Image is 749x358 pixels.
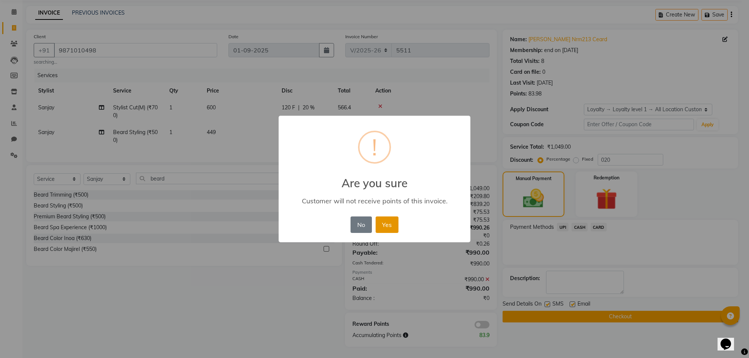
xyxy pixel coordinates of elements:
[376,216,398,233] button: Yes
[372,132,377,162] div: !
[279,167,470,190] h2: Are you sure
[289,197,460,205] div: Customer will not receive points of this invoice.
[351,216,372,233] button: No
[718,328,742,351] iframe: chat widget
